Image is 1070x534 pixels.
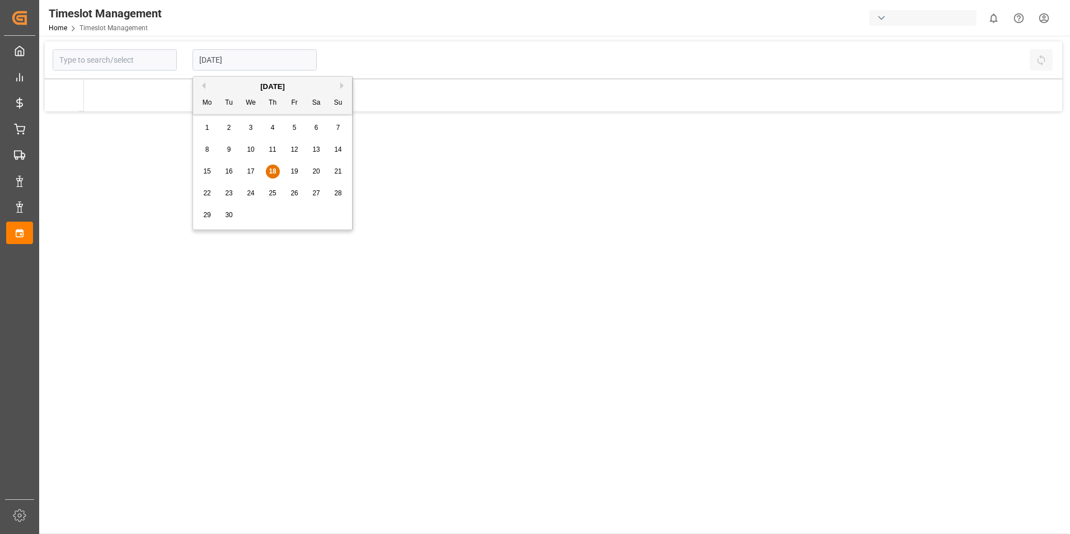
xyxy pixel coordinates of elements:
[249,124,253,132] span: 3
[290,146,298,153] span: 12
[203,211,210,219] span: 29
[244,186,258,200] div: Choose Wednesday, September 24th, 2025
[288,165,302,179] div: Choose Friday, September 19th, 2025
[312,189,320,197] span: 27
[331,165,345,179] div: Choose Sunday, September 21st, 2025
[222,208,236,222] div: Choose Tuesday, September 30th, 2025
[315,124,318,132] span: 6
[290,167,298,175] span: 19
[293,124,297,132] span: 5
[222,186,236,200] div: Choose Tuesday, September 23rd, 2025
[331,143,345,157] div: Choose Sunday, September 14th, 2025
[244,96,258,110] div: We
[309,96,323,110] div: Sa
[227,124,231,132] span: 2
[269,167,276,175] span: 18
[266,186,280,200] div: Choose Thursday, September 25th, 2025
[981,6,1006,31] button: show 0 new notifications
[331,121,345,135] div: Choose Sunday, September 7th, 2025
[203,189,210,197] span: 22
[200,143,214,157] div: Choose Monday, September 8th, 2025
[288,143,302,157] div: Choose Friday, September 12th, 2025
[247,189,254,197] span: 24
[222,143,236,157] div: Choose Tuesday, September 9th, 2025
[244,165,258,179] div: Choose Wednesday, September 17th, 2025
[225,167,232,175] span: 16
[203,167,210,175] span: 15
[199,82,205,89] button: Previous Month
[200,121,214,135] div: Choose Monday, September 1st, 2025
[225,189,232,197] span: 23
[227,146,231,153] span: 9
[309,165,323,179] div: Choose Saturday, September 20th, 2025
[244,121,258,135] div: Choose Wednesday, September 3rd, 2025
[222,165,236,179] div: Choose Tuesday, September 16th, 2025
[336,124,340,132] span: 7
[334,189,341,197] span: 28
[200,208,214,222] div: Choose Monday, September 29th, 2025
[288,121,302,135] div: Choose Friday, September 5th, 2025
[1006,6,1031,31] button: Help Center
[271,124,275,132] span: 4
[309,186,323,200] div: Choose Saturday, September 27th, 2025
[266,121,280,135] div: Choose Thursday, September 4th, 2025
[193,81,352,92] div: [DATE]
[331,96,345,110] div: Su
[288,186,302,200] div: Choose Friday, September 26th, 2025
[266,165,280,179] div: Choose Thursday, September 18th, 2025
[288,96,302,110] div: Fr
[244,143,258,157] div: Choose Wednesday, September 10th, 2025
[266,143,280,157] div: Choose Thursday, September 11th, 2025
[309,121,323,135] div: Choose Saturday, September 6th, 2025
[193,49,317,71] input: DD.MM.YYYY
[309,143,323,157] div: Choose Saturday, September 13th, 2025
[269,146,276,153] span: 11
[247,146,254,153] span: 10
[200,165,214,179] div: Choose Monday, September 15th, 2025
[312,167,320,175] span: 20
[49,24,67,32] a: Home
[205,146,209,153] span: 8
[200,96,214,110] div: Mo
[290,189,298,197] span: 26
[225,211,232,219] span: 30
[222,96,236,110] div: Tu
[222,121,236,135] div: Choose Tuesday, September 2nd, 2025
[340,82,347,89] button: Next Month
[266,96,280,110] div: Th
[247,167,254,175] span: 17
[205,124,209,132] span: 1
[269,189,276,197] span: 25
[331,186,345,200] div: Choose Sunday, September 28th, 2025
[53,49,177,71] input: Type to search/select
[334,167,341,175] span: 21
[334,146,341,153] span: 14
[49,5,162,22] div: Timeslot Management
[200,186,214,200] div: Choose Monday, September 22nd, 2025
[312,146,320,153] span: 13
[196,117,349,226] div: month 2025-09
